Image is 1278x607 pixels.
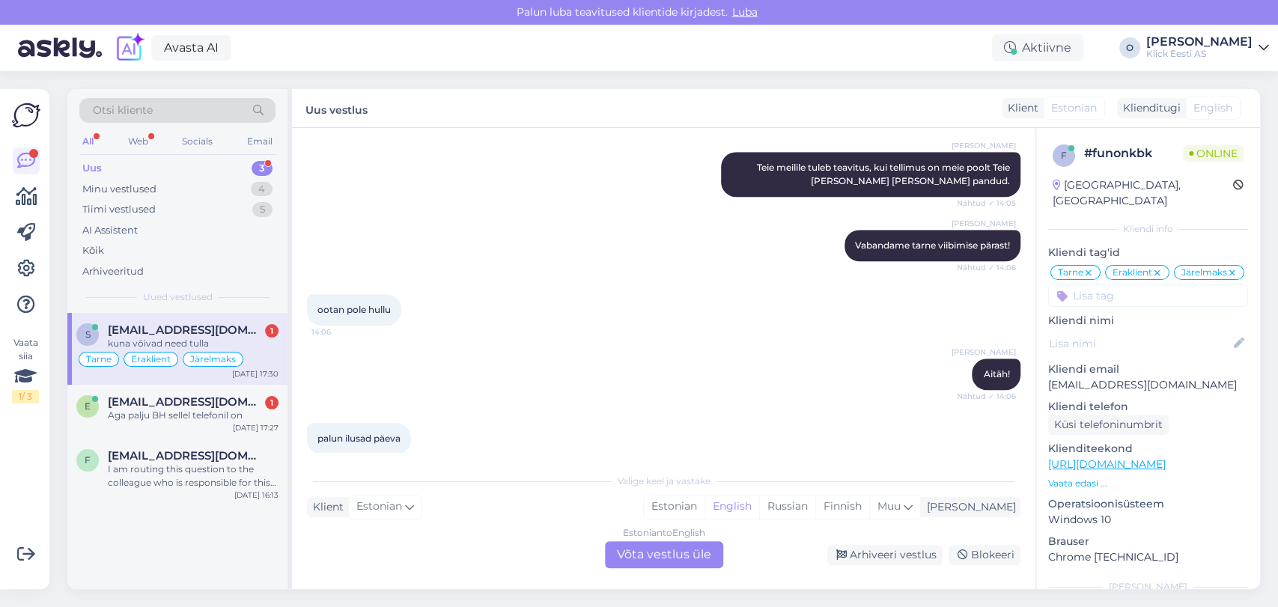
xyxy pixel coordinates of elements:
[1084,144,1183,162] div: # funonkbk
[1119,37,1140,58] div: O
[1058,268,1083,277] span: Tarne
[82,182,156,197] div: Minu vestlused
[190,355,236,364] span: Järelmaks
[108,395,264,409] span: estchrisyuh@gmail.com
[1053,177,1233,209] div: [GEOGRAPHIC_DATA], [GEOGRAPHIC_DATA]
[1051,100,1097,116] span: Estonian
[952,347,1016,358] span: [PERSON_NAME]
[1048,457,1166,471] a: [URL][DOMAIN_NAME]
[86,355,112,364] span: Tarne
[1048,222,1248,236] div: Kliendi info
[1002,100,1038,116] div: Klient
[12,336,39,403] div: Vaata siia
[759,495,815,518] div: Russian
[108,323,264,337] span: sisalik22@hotmail.com
[93,103,153,118] span: Otsi kliente
[143,290,213,304] span: Uued vestlused
[82,202,156,217] div: Tiimi vestlused
[815,495,869,518] div: Finnish
[234,489,279,501] div: [DATE] 16:13
[356,498,402,515] span: Estonian
[605,541,723,568] div: Võta vestlus üle
[12,101,40,129] img: Askly Logo
[992,34,1083,61] div: Aktiivne
[984,368,1010,379] span: Aitäh!
[1048,496,1248,512] p: Operatsioonisüsteem
[311,326,368,338] span: 14:06
[125,132,151,151] div: Web
[265,396,279,409] div: 1
[252,161,273,176] div: 3
[827,545,943,565] div: Arhiveeri vestlus
[1048,415,1169,435] div: Küsi telefoninumbrit
[1048,534,1248,549] p: Brauser
[307,475,1020,488] div: Valige keel ja vastake
[251,182,273,197] div: 4
[317,304,391,315] span: ootan pole hullu
[1048,477,1248,490] p: Vaata edasi ...
[82,223,138,238] div: AI Assistent
[85,329,91,340] span: s
[82,264,144,279] div: Arhiveeritud
[1048,580,1248,594] div: [PERSON_NAME]
[1061,150,1067,161] span: f
[952,140,1016,151] span: [PERSON_NAME]
[952,218,1016,229] span: [PERSON_NAME]
[1146,36,1253,48] div: [PERSON_NAME]
[921,499,1016,515] div: [PERSON_NAME]
[108,409,279,422] div: Aga palju BH sellel telefonil on
[244,132,276,151] div: Email
[1146,48,1253,60] div: Klick Eesti AS
[957,198,1016,209] span: Nähtud ✓ 14:05
[1113,268,1152,277] span: Eraklient
[1183,145,1244,162] span: Online
[108,337,279,350] div: kuna võivad need tulla
[705,495,759,518] div: English
[957,262,1016,273] span: Nähtud ✓ 14:06
[108,463,279,489] div: I am routing this question to the colleague who is responsible for this topic. The reply might ta...
[1181,268,1227,277] span: Järelmaks
[85,400,91,412] span: e
[1048,245,1248,260] p: Kliendi tag'id
[728,5,762,19] span: Luba
[179,132,216,151] div: Socials
[1048,284,1248,307] input: Lisa tag
[305,98,368,118] label: Uus vestlus
[233,422,279,433] div: [DATE] 17:27
[108,449,264,463] span: farmind2019@gmail.com
[1048,512,1248,528] p: Windows 10
[644,495,705,518] div: Estonian
[79,132,97,151] div: All
[957,391,1016,402] span: Nähtud ✓ 14:06
[1048,362,1248,377] p: Kliendi email
[1146,36,1269,60] a: [PERSON_NAME]Klick Eesti AS
[265,324,279,338] div: 1
[1048,399,1248,415] p: Kliendi telefon
[82,161,102,176] div: Uus
[1048,549,1248,565] p: Chrome [TECHNICAL_ID]
[1048,441,1248,457] p: Klienditeekond
[131,355,171,364] span: Eraklient
[949,545,1020,565] div: Blokeeri
[1049,335,1231,352] input: Lisa nimi
[12,390,39,403] div: 1 / 3
[1048,377,1248,393] p: [EMAIL_ADDRESS][DOMAIN_NAME]
[307,499,344,515] div: Klient
[85,454,91,466] span: f
[1117,100,1181,116] div: Klienditugi
[114,32,145,64] img: explore-ai
[1193,100,1232,116] span: English
[317,433,401,444] span: palun ilusad päeva
[82,243,104,258] div: Kõik
[232,368,279,379] div: [DATE] 17:30
[623,526,705,540] div: Estonian to English
[757,162,1012,186] span: Teie meilile tuleb teavitus, kui tellimus on meie poolt Teie [PERSON_NAME] [PERSON_NAME] pandud.
[252,202,273,217] div: 5
[151,35,231,61] a: Avasta AI
[877,499,901,513] span: Muu
[1048,313,1248,329] p: Kliendi nimi
[855,240,1010,251] span: Vabandame tarne viibimise pärast!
